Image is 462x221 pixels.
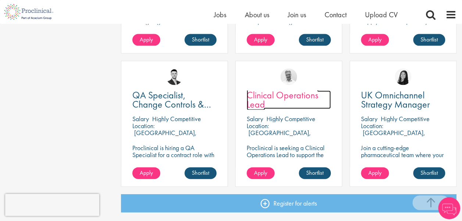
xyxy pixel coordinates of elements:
[288,10,306,19] a: Join us
[132,122,155,130] span: Location:
[247,144,331,172] p: Proclinical is seeking a Clinical Operations Lead to support the delivery of clinical trials in o...
[247,128,311,144] p: [GEOGRAPHIC_DATA], [GEOGRAPHIC_DATA]
[132,34,160,46] a: Apply
[254,169,267,177] span: Apply
[132,115,149,123] span: Salary
[381,115,430,123] p: Highly Competitive
[247,34,275,46] a: Apply
[361,89,430,110] span: UK Omnichannel Strategy Manager
[247,115,263,123] span: Salary
[5,194,99,216] iframe: reCAPTCHA
[247,91,331,109] a: Clinical Operations Lead
[132,144,216,172] p: Proclinical is hiring a QA Specialist for a contract role with our pharmaceutical client based in...
[214,10,226,19] a: Jobs
[132,167,160,179] a: Apply
[361,115,377,123] span: Salary
[361,34,389,46] a: Apply
[185,167,216,179] a: Shortlist
[245,10,269,19] a: About us
[132,89,211,120] span: QA Specialist, Change Controls & Deviations
[325,10,347,19] a: Contact
[152,115,201,123] p: Highly Competitive
[247,167,275,179] a: Apply
[140,169,153,177] span: Apply
[132,128,197,144] p: [GEOGRAPHIC_DATA], [GEOGRAPHIC_DATA]
[166,69,183,85] img: Joshua Godden
[299,34,331,46] a: Shortlist
[361,167,389,179] a: Apply
[185,34,216,46] a: Shortlist
[280,69,297,85] img: Joshua Bye
[368,36,382,43] span: Apply
[247,122,269,130] span: Location:
[413,34,445,46] a: Shortlist
[266,115,315,123] p: Highly Competitive
[361,122,383,130] span: Location:
[254,36,267,43] span: Apply
[395,69,411,85] img: Numhom Sudsok
[361,91,445,109] a: UK Omnichannel Strategy Manager
[438,197,460,219] img: Chatbot
[132,91,216,109] a: QA Specialist, Change Controls & Deviations
[140,36,153,43] span: Apply
[413,167,445,179] a: Shortlist
[361,144,445,179] p: Join a cutting-edge pharmaceutical team where your precision and passion for strategy will help s...
[247,89,318,110] span: Clinical Operations Lead
[121,194,456,213] a: Register for alerts
[299,167,331,179] a: Shortlist
[361,128,425,144] p: [GEOGRAPHIC_DATA], [GEOGRAPHIC_DATA]
[365,10,398,19] a: Upload CV
[368,169,382,177] span: Apply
